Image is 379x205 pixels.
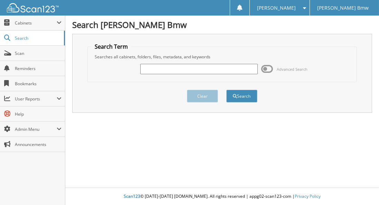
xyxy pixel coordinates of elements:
h1: Search [PERSON_NAME] Bmw [72,19,372,30]
div: Searches all cabinets, folders, files, metadata, and keywords [91,54,353,60]
div: © [DATE]-[DATE] [DOMAIN_NAME]. All rights reserved | appg02-scan123-com | [65,188,379,205]
span: Scan [15,50,61,56]
span: Reminders [15,66,61,71]
span: Announcements [15,141,61,147]
span: Scan123 [124,193,140,199]
span: Advanced Search [277,67,307,72]
span: Cabinets [15,20,57,26]
button: Search [226,90,257,102]
span: Bookmarks [15,81,61,87]
span: Help [15,111,61,117]
button: Clear [187,90,218,102]
span: [PERSON_NAME] [257,6,296,10]
img: scan123-logo-white.svg [7,3,59,12]
span: Admin Menu [15,126,57,132]
span: [PERSON_NAME] Bmw [317,6,369,10]
span: Search [15,35,60,41]
legend: Search Term [91,43,131,50]
a: Privacy Policy [295,193,321,199]
span: User Reports [15,96,57,102]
